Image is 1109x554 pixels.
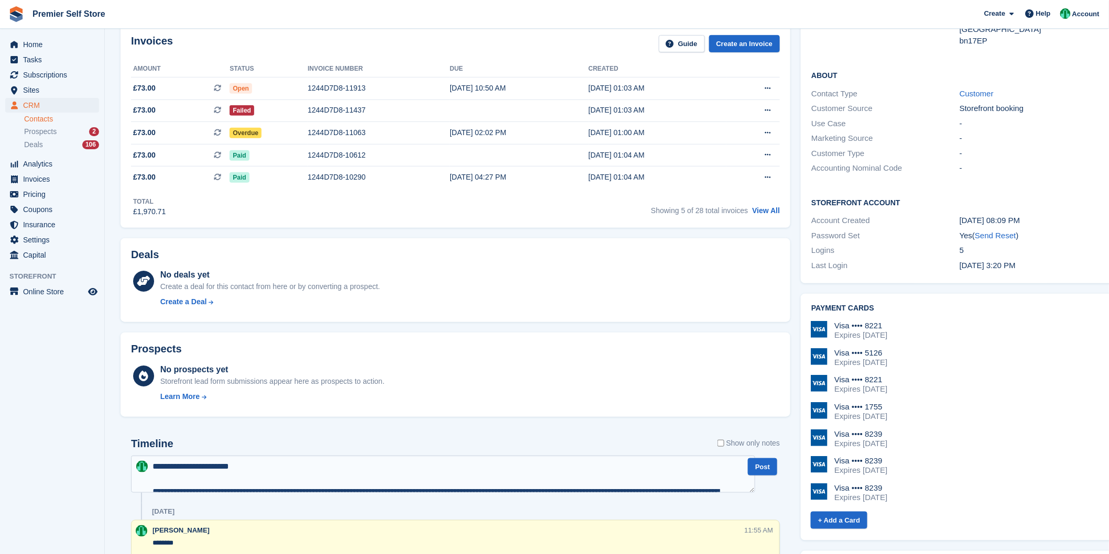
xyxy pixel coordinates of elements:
[834,412,887,421] div: Expires [DATE]
[23,172,86,186] span: Invoices
[960,261,1016,270] time: 2025-07-24 14:20:45 UTC
[131,35,173,52] h2: Invoices
[659,35,705,52] a: Guide
[160,391,385,402] a: Learn More
[24,114,99,124] a: Contacts
[5,37,99,52] a: menu
[23,98,86,113] span: CRM
[131,343,182,355] h2: Prospects
[811,321,828,338] img: Visa Logo
[1060,8,1071,19] img: Peter Pring
[811,88,960,100] div: Contact Type
[960,215,1108,227] div: [DATE] 08:09 PM
[133,127,156,138] span: £73.00
[160,363,385,376] div: No prospects yet
[748,458,777,475] button: Post
[811,197,1107,207] h2: Storefront Account
[5,52,99,67] a: menu
[589,127,726,138] div: [DATE] 01:00 AM
[5,98,99,113] a: menu
[811,215,960,227] div: Account Created
[5,232,99,247] a: menu
[160,391,200,402] div: Learn More
[450,61,589,77] th: Due
[5,157,99,171] a: menu
[589,172,726,183] div: [DATE] 01:04 AM
[133,197,166,206] div: Total
[709,35,780,52] a: Create an Invoice
[811,118,960,130] div: Use Case
[811,304,1107,313] h2: Payment cards
[82,140,99,149] div: 106
[308,172,450,183] div: 1244D7D8-10290
[133,172,156,183] span: £73.00
[160,281,380,292] div: Create a deal for this contact from here or by converting a prospect.
[160,269,380,281] div: No deals yet
[960,162,1108,174] div: -
[5,83,99,97] a: menu
[717,438,724,449] input: Show only notes
[960,103,1108,115] div: Storefront booking
[23,187,86,202] span: Pricing
[308,61,450,77] th: Invoice number
[23,68,86,82] span: Subscriptions
[160,296,380,307] a: Create a Deal
[834,330,887,340] div: Expires [DATE]
[23,284,86,299] span: Online Store
[5,217,99,232] a: menu
[834,358,887,367] div: Expires [DATE]
[23,83,86,97] span: Sites
[834,466,887,475] div: Expires [DATE]
[811,429,828,446] img: Visa Logo
[960,230,1108,242] div: Yes
[960,24,1108,36] div: [GEOGRAPHIC_DATA]
[5,202,99,217] a: menu
[24,139,99,150] a: Deals 106
[960,118,1108,130] div: -
[24,127,57,137] span: Prospects
[230,172,249,183] span: Paid
[834,456,887,466] div: Visa •••• 8239
[9,271,104,282] span: Storefront
[89,127,99,136] div: 2
[308,150,450,161] div: 1244D7D8-10612
[811,245,960,257] div: Logins
[28,5,110,23] a: Premier Self Store
[744,525,773,535] div: 11:55 AM
[153,526,210,534] span: [PERSON_NAME]
[131,61,230,77] th: Amount
[450,172,589,183] div: [DATE] 04:27 PM
[308,127,450,138] div: 1244D7D8-11063
[752,206,780,215] a: View All
[589,105,726,116] div: [DATE] 01:03 AM
[308,105,450,116] div: 1244D7D8-11437
[834,384,887,394] div: Expires [DATE]
[133,105,156,116] span: £73.00
[23,232,86,247] span: Settings
[834,402,887,412] div: Visa •••• 1755
[811,512,867,529] a: + Add a Card
[131,438,173,450] h2: Timeline
[86,285,99,298] a: Preview store
[5,68,99,82] a: menu
[717,438,780,449] label: Show only notes
[960,245,1108,257] div: 5
[975,231,1016,240] a: Send Reset
[811,103,960,115] div: Customer Source
[133,206,166,217] div: £1,970.71
[834,493,887,502] div: Expires [DATE]
[230,128,262,138] span: Overdue
[834,483,887,493] div: Visa •••• 8239
[589,150,726,161] div: [DATE] 01:04 AM
[136,461,148,472] img: Peter Pring
[230,105,254,116] span: Failed
[811,402,828,419] img: Visa Logo
[131,249,159,261] h2: Deals
[834,429,887,439] div: Visa •••• 8239
[5,284,99,299] a: menu
[308,83,450,94] div: 1244D7D8-11913
[160,296,207,307] div: Create a Deal
[811,375,828,392] img: Visa Logo
[984,8,1005,19] span: Create
[811,70,1107,80] h2: About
